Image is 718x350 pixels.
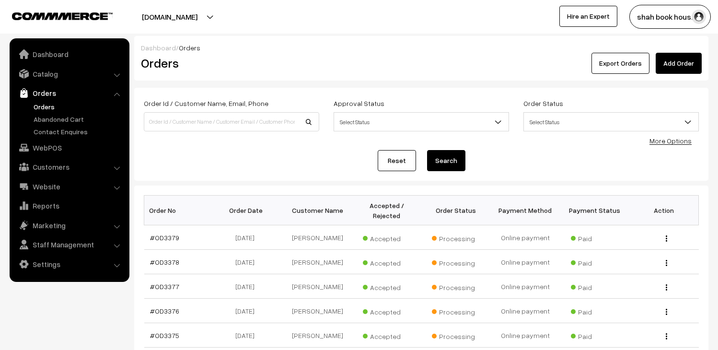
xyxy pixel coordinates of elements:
[12,256,126,273] a: Settings
[144,196,214,225] th: Order No
[571,280,619,292] span: Paid
[571,256,619,268] span: Paid
[432,280,480,292] span: Processing
[150,307,179,315] a: #OD3376
[363,280,411,292] span: Accepted
[12,178,126,195] a: Website
[12,46,126,63] a: Dashboard
[491,299,560,323] td: Online payment
[378,150,416,171] a: Reset
[523,98,563,108] label: Order Status
[629,196,699,225] th: Action
[108,5,231,29] button: [DOMAIN_NAME]
[12,12,113,20] img: COMMMERCE
[12,217,126,234] a: Marketing
[421,196,491,225] th: Order Status
[491,250,560,274] td: Online payment
[334,98,384,108] label: Approval Status
[150,282,179,291] a: #OD3377
[12,84,126,102] a: Orders
[427,150,465,171] button: Search
[12,10,96,21] a: COMMMERCE
[283,299,352,323] td: [PERSON_NAME]
[141,43,702,53] div: /
[491,323,560,348] td: Online payment
[559,6,617,27] a: Hire an Expert
[31,102,126,112] a: Orders
[352,196,421,225] th: Accepted / Rejected
[363,231,411,244] span: Accepted
[649,137,692,145] a: More Options
[491,225,560,250] td: Online payment
[491,274,560,299] td: Online payment
[283,274,352,299] td: [PERSON_NAME]
[283,225,352,250] td: [PERSON_NAME]
[141,56,318,70] h2: Orders
[666,260,667,266] img: Menu
[12,197,126,214] a: Reports
[432,329,480,341] span: Processing
[692,10,706,24] img: user
[141,44,176,52] a: Dashboard
[363,304,411,317] span: Accepted
[571,231,619,244] span: Paid
[283,196,352,225] th: Customer Name
[523,112,699,131] span: Select Status
[213,323,283,348] td: [DATE]
[31,114,126,124] a: Abandoned Cart
[283,250,352,274] td: [PERSON_NAME]
[666,309,667,315] img: Menu
[213,250,283,274] td: [DATE]
[150,233,179,242] a: #OD3379
[150,331,179,339] a: #OD3375
[363,256,411,268] span: Accepted
[656,53,702,74] a: Add Order
[213,274,283,299] td: [DATE]
[283,323,352,348] td: [PERSON_NAME]
[213,225,283,250] td: [DATE]
[12,139,126,156] a: WebPOS
[571,304,619,317] span: Paid
[363,329,411,341] span: Accepted
[144,112,319,131] input: Order Id / Customer Name / Customer Email / Customer Phone
[666,284,667,291] img: Menu
[334,112,509,131] span: Select Status
[571,329,619,341] span: Paid
[432,304,480,317] span: Processing
[213,196,283,225] th: Order Date
[629,5,711,29] button: shah book hous…
[334,114,509,130] span: Select Status
[432,231,480,244] span: Processing
[179,44,200,52] span: Orders
[213,299,283,323] td: [DATE]
[591,53,649,74] button: Export Orders
[12,236,126,253] a: Staff Management
[150,258,179,266] a: #OD3378
[491,196,560,225] th: Payment Method
[666,333,667,339] img: Menu
[12,158,126,175] a: Customers
[31,127,126,137] a: Contact Enquires
[524,114,698,130] span: Select Status
[432,256,480,268] span: Processing
[560,196,629,225] th: Payment Status
[12,65,126,82] a: Catalog
[144,98,268,108] label: Order Id / Customer Name, Email, Phone
[666,235,667,242] img: Menu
